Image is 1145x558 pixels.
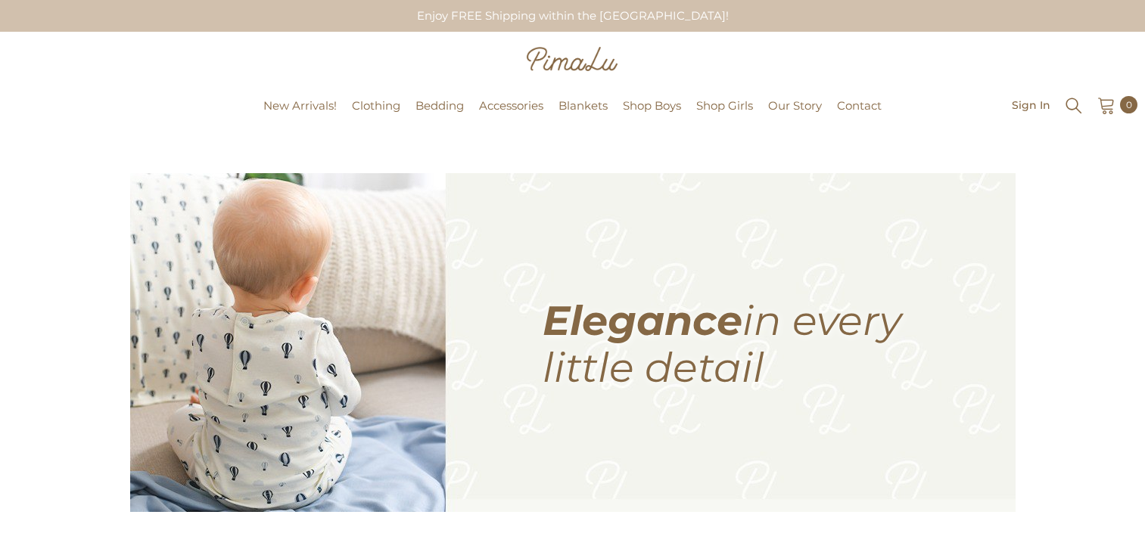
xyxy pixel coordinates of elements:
a: Our Story [761,97,829,135]
a: Shop Girls [689,97,761,135]
summary: Search [1064,95,1084,116]
span: Contact [837,98,882,113]
a: Pimalu [8,101,55,112]
span: Blankets [558,98,608,113]
a: New Arrivals! [256,97,344,135]
div: Enjoy FREE Shipping within the [GEOGRAPHIC_DATA]! [404,2,741,30]
span: Shop Boys [623,98,681,113]
a: Blankets [551,97,615,135]
h3: Elegance [543,297,997,391]
span: Clothing [352,98,400,113]
a: Accessories [471,97,551,135]
span: New Arrivals! [263,98,337,113]
span: Sign In [1012,100,1050,110]
span: Shop Girls [696,98,753,113]
a: Contact [829,97,889,135]
img: Pimalu [527,47,618,71]
span: 0 [1126,97,1132,113]
a: Sign In [1012,99,1050,110]
a: Bedding [408,97,471,135]
a: Clothing [344,97,408,135]
span: Accessories [479,98,543,113]
span: Bedding [415,98,464,113]
span: Our Story [768,98,822,113]
span: in every little detail [543,296,901,392]
a: Shop Boys [615,97,689,135]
